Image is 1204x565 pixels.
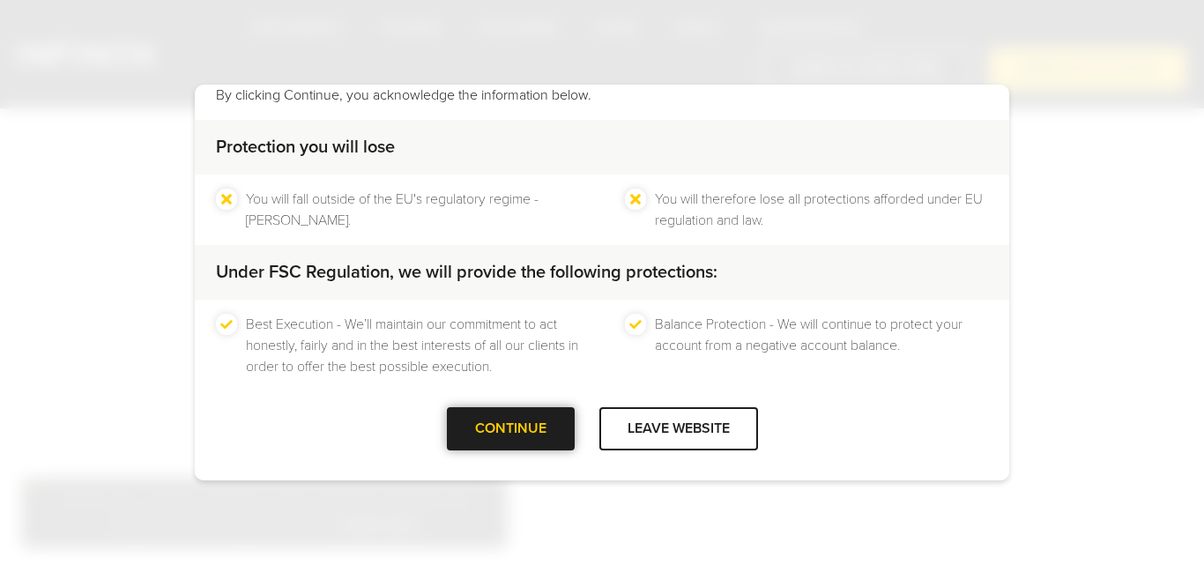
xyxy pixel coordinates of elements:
li: Balance Protection - We will continue to protect your account from a negative account balance. [655,314,988,377]
div: LEAVE WEBSITE [599,407,758,450]
div: CONTINUE [447,407,575,450]
strong: Under FSC Regulation, we will provide the following protections: [216,262,717,283]
li: You will fall outside of the EU's regulatory regime - [PERSON_NAME]. [246,189,579,231]
li: You will therefore lose all protections afforded under EU regulation and law. [655,189,988,231]
strong: Protection you will lose [216,137,395,158]
li: Best Execution - We’ll maintain our commitment to act honestly, fairly and in the best interests ... [246,314,579,377]
p: By clicking Continue, you acknowledge the information below. [216,85,988,106]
